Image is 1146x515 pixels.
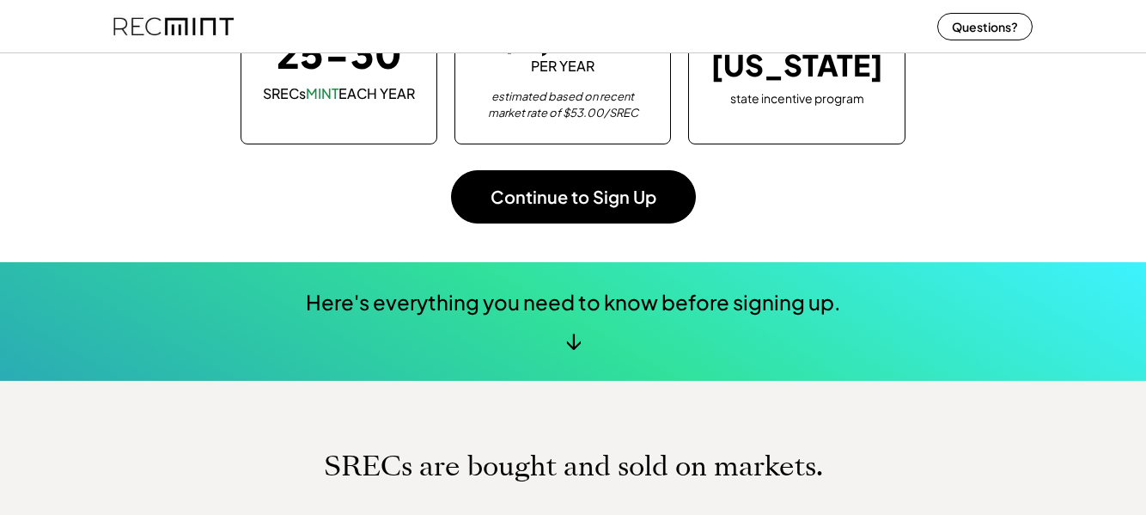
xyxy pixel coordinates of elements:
div: ↓ [565,327,582,353]
button: Continue to Sign Up [451,170,696,224]
img: recmint-logotype%403x%20%281%29.jpeg [113,3,234,49]
div: 25-30 [277,34,402,72]
font: MINT [306,84,338,102]
div: estimated based on recent market rate of $53.00/SREC [477,89,649,122]
button: Questions? [937,13,1033,40]
div: state incentive program [730,88,864,107]
div: SRECs EACH YEAR [263,84,415,103]
div: Here's everything you need to know before signing up. [306,288,841,317]
div: PER YEAR [531,57,594,76]
h1: SRECs are bought and sold on markets. [324,450,823,483]
div: [US_STATE] [710,48,883,83]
